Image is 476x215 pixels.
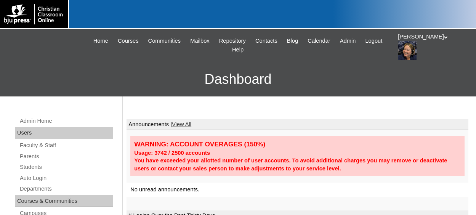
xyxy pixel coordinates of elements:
td: No unread announcements. [127,183,468,197]
a: Mailbox [186,37,213,45]
a: Home [90,37,112,45]
span: Repository [219,37,246,45]
a: Contacts [252,37,281,45]
span: Admin [340,37,356,45]
h3: Dashboard [4,62,472,96]
a: Parents [19,152,113,161]
img: Evelyn Torres-Lopez [398,41,417,60]
a: Faculty & Staff [19,141,113,150]
span: Home [93,37,108,45]
div: You have exceeded your allotted number of user accounts. To avoid additional charges you may remo... [134,157,461,172]
a: Students [19,162,113,172]
img: logo-white.png [4,4,64,24]
a: Admin [336,37,360,45]
span: Courses [118,37,139,45]
span: Help [232,45,244,54]
span: Contacts [255,37,277,45]
a: Courses [114,37,143,45]
a: Departments [19,184,113,194]
strong: Usage: 3742 / 2500 accounts [134,150,210,156]
a: Communities [144,37,185,45]
a: Calendar [304,37,334,45]
a: Admin Home [19,116,113,126]
a: View All [172,121,191,127]
span: Blog [287,37,298,45]
a: Logout [361,37,386,45]
span: Calendar [308,37,330,45]
td: Announcements | [127,119,468,130]
a: Repository [215,37,250,45]
span: Communities [148,37,181,45]
div: WARNING: ACCOUNT OVERAGES (150%) [134,140,461,149]
a: Auto Login [19,173,113,183]
div: Users [15,127,113,139]
span: Logout [365,37,382,45]
a: Blog [283,37,302,45]
div: [PERSON_NAME] [398,33,468,60]
a: Help [228,45,247,54]
div: Courses & Communities [15,195,113,207]
span: Mailbox [190,37,210,45]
